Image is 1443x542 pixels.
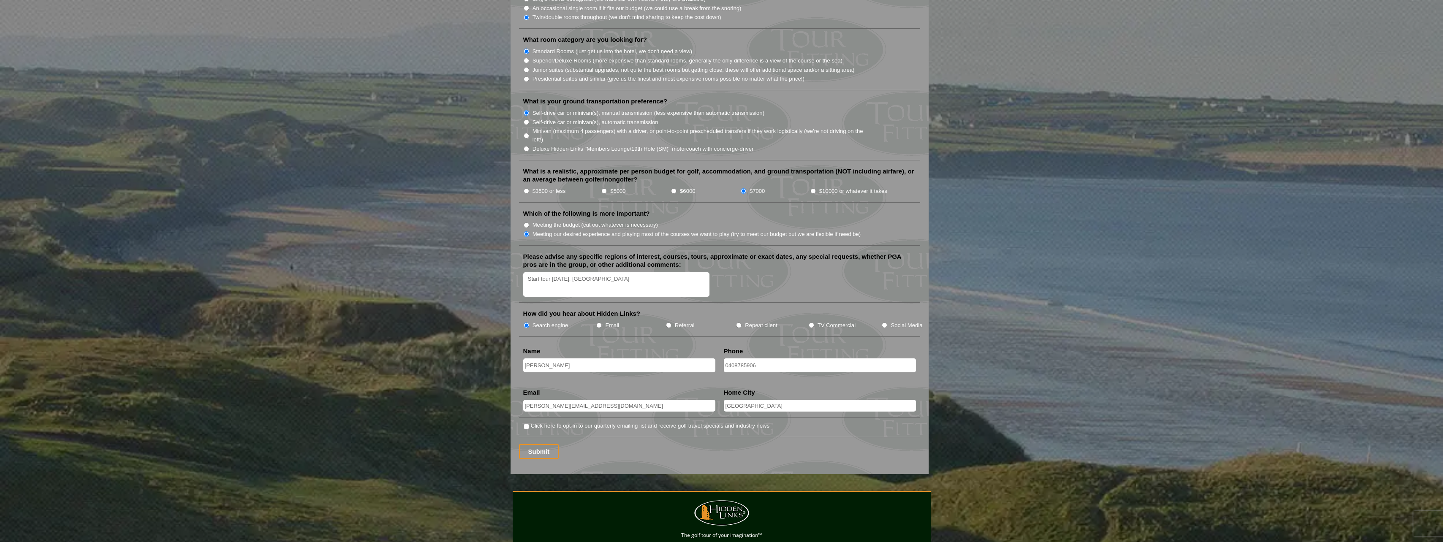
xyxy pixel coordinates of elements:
[533,75,804,83] label: Presidential suites and similar (give us the finest and most expensive rooms possible no matter w...
[523,347,541,355] label: Name
[533,118,658,127] label: Self-drive car or minivan(s), automatic transmission
[891,321,922,330] label: Social Media
[610,187,625,195] label: $5000
[533,13,721,22] label: Twin/double rooms throughout (we don't mind sharing to keep the cost down)
[523,388,540,397] label: Email
[523,252,916,269] label: Please advise any specific regions of interest, courses, tours, approximate or exact dates, any s...
[745,321,777,330] label: Repeat client
[724,388,755,397] label: Home City
[523,167,916,184] label: What is a realistic, approximate per person budget for golf, accommodation, and ground transporta...
[533,145,754,153] label: Deluxe Hidden Links "Members Lounge/19th Hole (SM)" motorcoach with concierge-driver
[523,272,710,297] textarea: Start tour [DATE]. [GEOGRAPHIC_DATA]
[724,347,743,355] label: Phone
[533,47,693,56] label: Standard Rooms (just get us into the hotel, we don't need a view)
[533,66,855,74] label: Junior suites (substantial upgrades, not quite the best rooms but getting close, these will offer...
[533,57,842,65] label: Superior/Deluxe Rooms (more expensive than standard rooms, generally the only difference is a vie...
[523,97,668,106] label: What is your ground transportation preference?
[680,187,695,195] label: $6000
[675,321,695,330] label: Referral
[533,4,742,13] label: An occasional single room if it fits our budget (we could use a break from the snoring)
[533,127,872,144] label: Minivan (maximum 4 passengers) with a driver, or point-to-point prescheduled transfers if they wo...
[523,209,650,218] label: Which of the following is more important?
[605,321,619,330] label: Email
[818,321,856,330] label: TV Commercial
[533,187,566,195] label: $3500 or less
[523,35,647,44] label: What room category are you looking for?
[523,309,641,318] label: How did you hear about Hidden Links?
[533,221,658,229] label: Meeting the budget (cut out whatever is necessary)
[750,187,765,195] label: $7000
[515,531,929,540] p: The golf tour of your imagination™
[531,422,769,430] label: Click here to opt-in to our quarterly emailing list and receive golf travel specials and industry...
[533,321,568,330] label: Search engine
[519,444,559,459] input: Submit
[533,109,764,117] label: Self-drive car or minivan(s), manual transmission (less expensive than automatic transmission)
[533,230,861,238] label: Meeting our desired experience and playing most of the courses we want to play (try to meet our b...
[819,187,887,195] label: $10000 or whatever it takes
